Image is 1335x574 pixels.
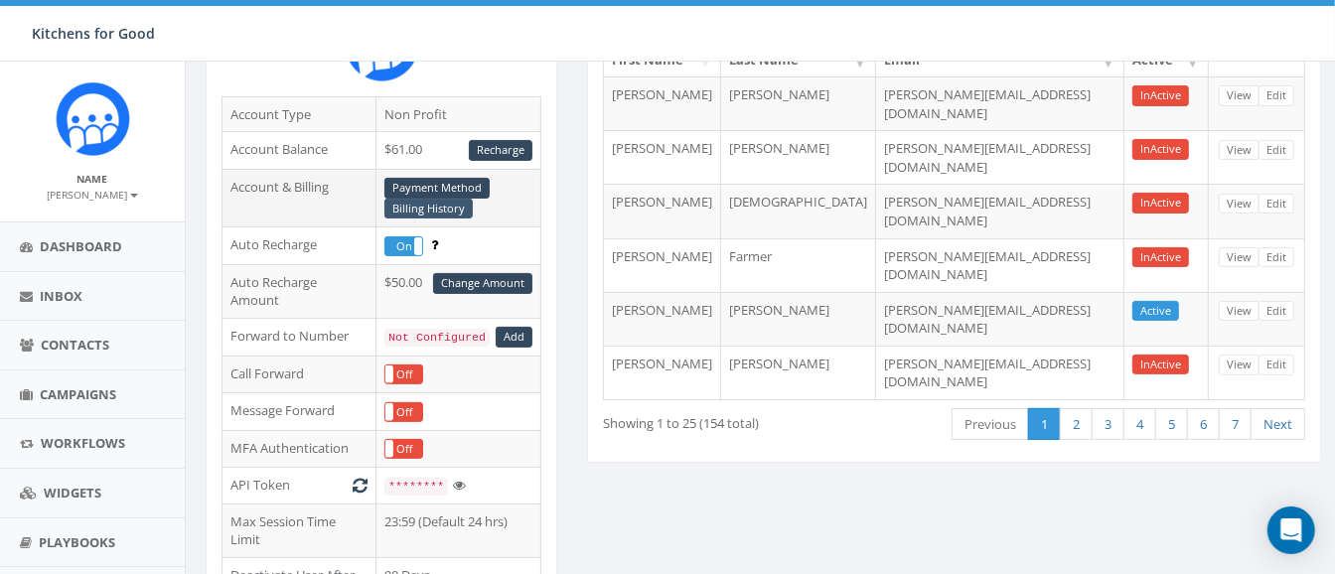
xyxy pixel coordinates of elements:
[384,329,490,347] code: Not Configured
[1060,408,1093,441] a: 2
[1219,301,1260,322] a: View
[1219,194,1260,215] a: View
[876,184,1124,237] td: [PERSON_NAME][EMAIL_ADDRESS][DOMAIN_NAME]
[721,238,876,292] td: Farmer
[1132,193,1189,214] a: InActive
[384,178,490,199] a: Payment Method
[604,238,721,292] td: [PERSON_NAME]
[721,76,876,130] td: [PERSON_NAME]
[222,169,376,227] td: Account & Billing
[376,264,541,318] td: $50.00
[604,346,721,399] td: [PERSON_NAME]
[384,236,423,256] div: OnOff
[222,430,376,467] td: MFA Authentication
[385,237,422,255] label: On
[721,292,876,346] td: [PERSON_NAME]
[1219,408,1252,441] a: 7
[876,130,1124,184] td: [PERSON_NAME][EMAIL_ADDRESS][DOMAIN_NAME]
[1187,408,1220,441] a: 6
[1267,506,1315,554] div: Open Intercom Messenger
[41,336,109,354] span: Contacts
[469,140,532,161] a: Recharge
[353,479,368,492] i: Generate New Token
[40,237,122,255] span: Dashboard
[876,346,1124,399] td: [PERSON_NAME][EMAIL_ADDRESS][DOMAIN_NAME]
[433,273,532,294] a: Change Amount
[39,533,115,551] span: Playbooks
[1259,194,1294,215] a: Edit
[1132,355,1189,375] a: InActive
[222,319,376,357] td: Forward to Number
[384,364,423,384] div: OnOff
[876,238,1124,292] td: [PERSON_NAME][EMAIL_ADDRESS][DOMAIN_NAME]
[604,76,721,130] td: [PERSON_NAME]
[1259,85,1294,106] a: Edit
[876,292,1124,346] td: [PERSON_NAME][EMAIL_ADDRESS][DOMAIN_NAME]
[876,76,1124,130] td: [PERSON_NAME][EMAIL_ADDRESS][DOMAIN_NAME]
[1123,408,1156,441] a: 4
[222,503,376,557] td: Max Session Time Limit
[32,24,155,43] span: Kitchens for Good
[1132,247,1189,268] a: InActive
[1259,247,1294,268] a: Edit
[222,356,376,392] td: Call Forward
[1092,408,1124,441] a: 3
[1028,408,1061,441] a: 1
[721,346,876,399] td: [PERSON_NAME]
[44,484,101,502] span: Widgets
[222,264,376,318] td: Auto Recharge Amount
[40,287,82,305] span: Inbox
[40,385,116,403] span: Campaigns
[56,81,130,156] img: Rally_Corp_Icon_1.png
[1259,301,1294,322] a: Edit
[1132,85,1189,106] a: InActive
[48,188,138,202] small: [PERSON_NAME]
[385,365,422,383] label: Off
[376,96,541,132] td: Non Profit
[222,96,376,132] td: Account Type
[376,132,541,170] td: $61.00
[48,185,138,203] a: [PERSON_NAME]
[1219,140,1260,161] a: View
[496,327,532,348] a: Add
[384,439,423,459] div: OnOff
[1259,140,1294,161] a: Edit
[384,402,423,422] div: OnOff
[1259,355,1294,375] a: Edit
[603,406,878,433] div: Showing 1 to 25 (154 total)
[385,440,422,458] label: Off
[952,408,1029,441] a: Previous
[1219,85,1260,106] a: View
[604,130,721,184] td: [PERSON_NAME]
[384,199,473,219] a: Billing History
[721,184,876,237] td: [DEMOGRAPHIC_DATA]
[1219,247,1260,268] a: View
[77,172,108,186] small: Name
[41,434,125,452] span: Workflows
[721,130,876,184] td: [PERSON_NAME]
[222,227,376,264] td: Auto Recharge
[1155,408,1188,441] a: 5
[1219,355,1260,375] a: View
[1132,139,1189,160] a: InActive
[385,403,422,421] label: Off
[431,235,438,253] span: Enable to prevent campaign failure.
[376,503,541,557] td: 23:59 (Default 24 hrs)
[222,132,376,170] td: Account Balance
[1251,408,1305,441] a: Next
[222,393,376,430] td: Message Forward
[222,468,376,504] td: API Token
[604,184,721,237] td: [PERSON_NAME]
[604,292,721,346] td: [PERSON_NAME]
[1132,301,1179,322] a: Active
